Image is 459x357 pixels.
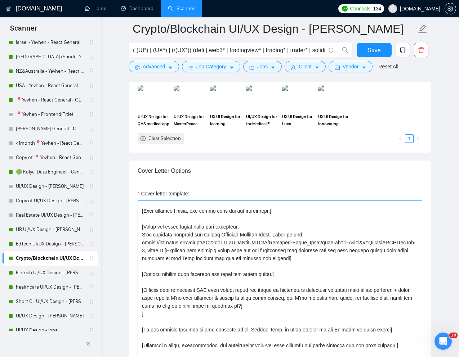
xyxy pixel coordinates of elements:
[398,136,403,141] span: left
[182,61,240,72] button: barsJob Categorycaret-down
[357,43,392,57] button: Save
[396,134,405,143] button: left
[405,134,414,143] li: 1
[210,85,242,110] img: portfolio thumbnail image
[133,46,325,55] input: Search Freelance Jobs...
[16,136,84,150] a: <1month📍Yevhen - React General - СL
[16,251,84,266] a: Crypto/Blockchain UI/UX Design - [PERSON_NAME]
[361,65,366,70] span: caret-down
[373,5,381,13] span: 134
[89,299,94,304] span: holder
[16,122,84,136] a: [PERSON_NAME] General - СL
[16,93,84,107] a: 📍Yevhen - React General - СL
[329,48,333,53] span: info-circle
[89,270,94,276] span: holder
[89,54,94,60] span: holder
[138,161,422,181] div: Cover Letter Options
[271,65,276,70] span: caret-down
[414,47,428,53] span: delete
[329,61,373,72] button: idcardVendorcaret-down
[6,3,11,15] img: logo
[445,3,456,14] button: setting
[350,5,371,13] span: Connects:
[318,113,350,127] span: UX UI Design for Innovating Recruitment Solutions StreamTalent
[435,333,452,350] iframe: Intercom live chat
[89,40,94,45] span: holder
[89,112,94,117] span: holder
[16,64,84,78] a: NZ&Australia - Yevhen - React General - СL
[338,47,352,53] span: search
[16,78,84,93] a: USA - Yevhen - React General - СL
[85,5,106,12] a: homeHome
[378,63,398,71] a: Reset All
[188,65,193,70] span: bars
[249,65,254,70] span: folder
[16,107,84,122] a: 📍Yevhen - Frontend(Title)
[89,126,94,132] span: holder
[16,323,84,338] a: UI/UX Design - Inna
[16,222,84,237] a: HR UI/UX Design - [PERSON_NAME]
[335,65,340,70] span: idcard
[89,155,94,161] span: holder
[133,20,416,38] input: Scanner name...
[16,194,84,208] a: Copy of UI/UX Design - [PERSON_NAME]
[285,61,326,72] button: userClientcaret-down
[168,5,195,12] a: searchScanner
[168,65,173,70] span: caret-down
[396,47,410,53] span: copy
[138,85,169,110] img: portfolio thumbnail image
[16,35,84,50] a: Israel - Yevhen - React General - СL
[445,6,456,12] a: setting
[89,198,94,204] span: holder
[16,294,84,309] a: Short CL UI/UX Design - [PERSON_NAME]
[246,113,278,127] span: UI/UX Design for for Medical E-Learning Platform | UI UX Designer
[89,241,94,247] span: holder
[89,327,94,333] span: holder
[342,6,348,12] img: upwork-logo.png
[89,68,94,74] span: holder
[396,43,410,57] button: copy
[367,46,380,55] span: Save
[148,135,181,143] div: Clear Selection
[16,309,84,323] a: UI/UX Design - [PERSON_NAME]
[16,150,84,165] a: Copy of 📍Yevhen - React General - СL
[414,134,422,143] li: Next Page
[16,208,84,222] a: Real Estate UI/UX Design - [PERSON_NAME]
[89,313,94,319] span: holder
[174,113,205,127] span: UI UX Design for MasterPeace Website | UI UX Designer
[343,63,358,71] span: Vendor
[282,85,314,110] img: portfolio thumbnail image
[89,97,94,103] span: holder
[445,6,456,12] span: setting
[299,63,312,71] span: Client
[246,85,278,110] img: portfolio thumbnail image
[89,256,94,261] span: holder
[318,85,350,110] img: portfolio thumbnail image
[138,190,189,198] label: Cover letter template:
[196,63,226,71] span: Job Category
[16,50,84,64] a: [GEOGRAPHIC_DATA]+Saudi - Yevhen - React General - СL
[338,43,352,57] button: search
[257,63,268,71] span: Jobs
[315,65,320,70] span: caret-down
[86,340,93,347] span: double-left
[16,165,84,179] a: 🟢 Kolya. Data Engineer - General
[89,140,94,146] span: holder
[89,169,94,175] span: holder
[121,5,153,12] a: dashboardDashboard
[414,43,428,57] button: delete
[405,135,413,143] a: 1
[291,65,296,70] span: user
[449,333,458,338] span: 10
[141,136,146,141] span: close-circle
[89,83,94,89] span: holder
[16,266,84,280] a: Fintech UI/UX Design - [PERSON_NAME]
[143,63,165,71] span: Advanced
[414,134,422,143] button: right
[89,227,94,232] span: holder
[4,23,43,38] span: Scanner
[16,237,84,251] a: EdTech UI/UX Design - [PERSON_NAME]
[135,65,140,70] span: setting
[174,85,205,110] img: portfolio thumbnail image
[16,280,84,294] a: healthcare UI/UX Design - [PERSON_NAME]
